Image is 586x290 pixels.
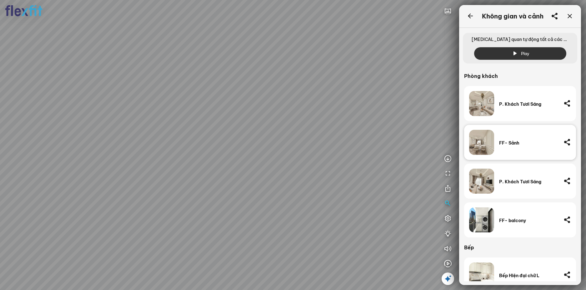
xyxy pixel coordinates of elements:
div: Không gian và cảnh [482,13,543,20]
div: FF- balcony [499,218,558,223]
span: [MEDICAL_DATA] quan tự động tất cả các không gian [467,33,573,47]
span: Play [521,50,529,57]
div: P. Khách Tươi Sáng [499,101,558,107]
div: FF- Sảnh [499,140,558,146]
div: P. Khách Tươi Sáng [499,179,558,185]
div: Phòng khách [464,72,566,80]
button: Play [474,47,566,60]
img: logo [5,5,43,17]
div: Bếp [464,244,566,251]
div: Bếp Hiện đại chữ L [499,273,558,278]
